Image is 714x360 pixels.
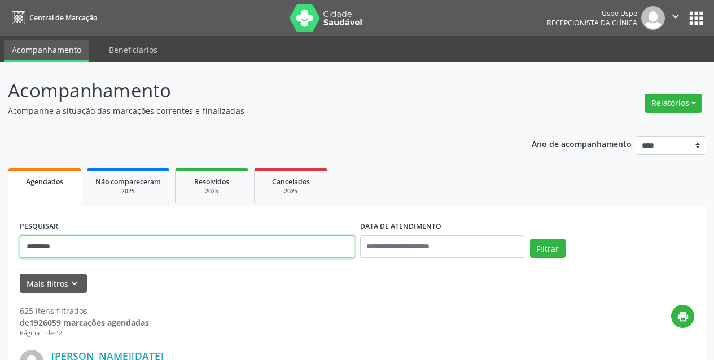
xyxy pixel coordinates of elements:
[530,239,566,258] button: Filtrar
[8,77,497,105] p: Acompanhamento
[20,274,87,294] button: Mais filtroskeyboard_arrow_down
[95,177,161,186] span: Não compareceram
[677,310,689,323] i: print
[686,8,706,28] button: apps
[8,8,97,27] a: Central de Marcação
[29,317,149,328] strong: 1926059 marcações agendadas
[26,177,63,186] span: Agendados
[194,177,229,186] span: Resolvidos
[20,317,149,328] div: de
[20,305,149,317] div: 625 itens filtrados
[665,6,686,30] button: 
[360,218,441,235] label: DATA DE ATENDIMENTO
[645,94,702,113] button: Relatórios
[669,10,682,23] i: 
[183,187,240,195] div: 2025
[547,18,637,28] span: Recepcionista da clínica
[29,13,97,23] span: Central de Marcação
[4,40,89,62] a: Acompanhamento
[671,305,694,328] button: print
[641,6,665,30] img: img
[68,277,81,290] i: keyboard_arrow_down
[262,187,319,195] div: 2025
[20,328,149,338] div: Página 1 de 42
[8,105,497,117] p: Acompanhe a situação das marcações correntes e finalizadas
[547,8,637,18] div: Uspe Uspe
[272,177,310,186] span: Cancelados
[532,136,632,150] p: Ano de acompanhamento
[101,40,165,60] a: Beneficiários
[95,187,161,195] div: 2025
[20,218,58,235] label: PESQUISAR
